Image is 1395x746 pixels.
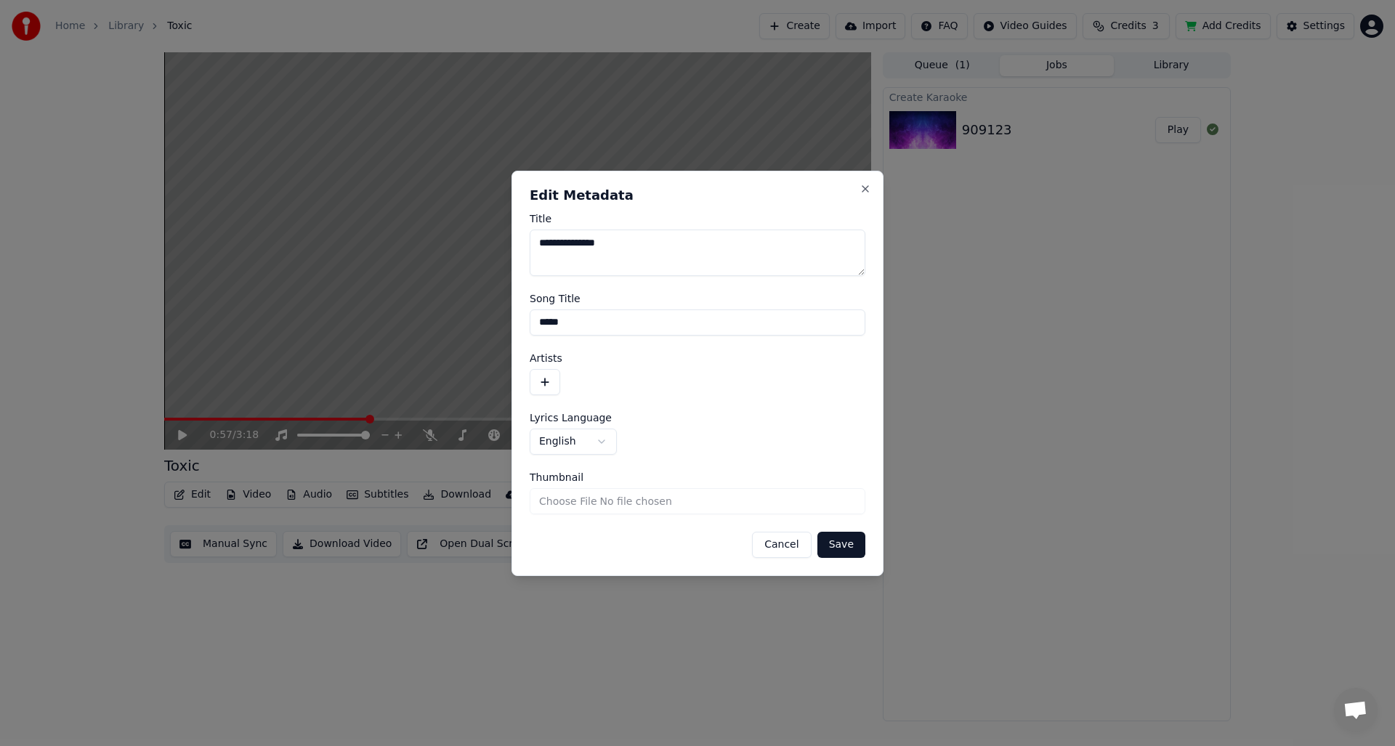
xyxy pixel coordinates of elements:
button: Save [817,532,865,558]
span: Thumbnail [530,472,583,482]
label: Title [530,214,865,224]
label: Artists [530,353,865,363]
button: Cancel [752,532,811,558]
h2: Edit Metadata [530,189,865,202]
label: Song Title [530,293,865,304]
span: Lyrics Language [530,413,612,423]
